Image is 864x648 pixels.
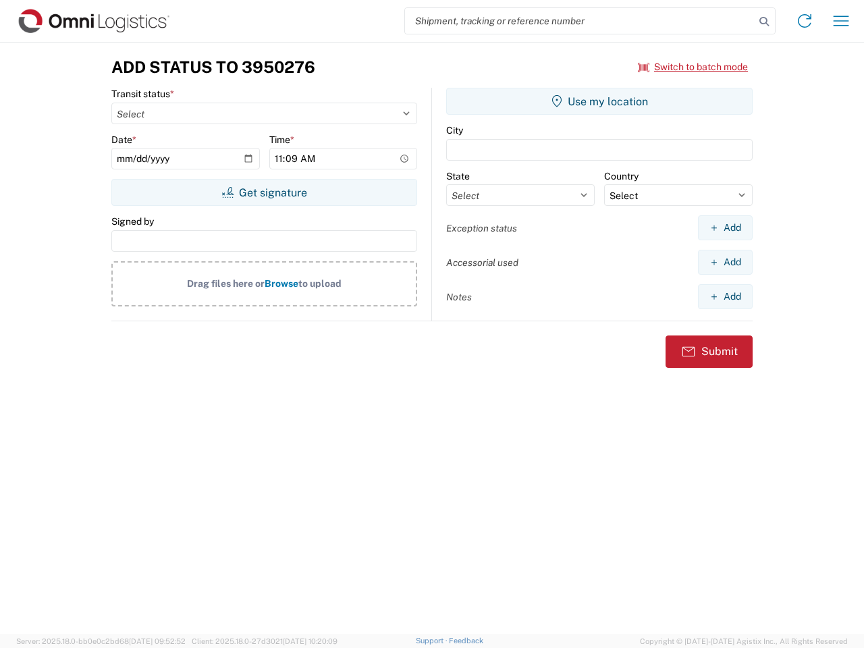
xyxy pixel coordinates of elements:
[192,637,337,645] span: Client: 2025.18.0-27d3021
[416,637,450,645] a: Support
[640,635,848,647] span: Copyright © [DATE]-[DATE] Agistix Inc., All Rights Reserved
[405,8,755,34] input: Shipment, tracking or reference number
[111,134,136,146] label: Date
[698,250,753,275] button: Add
[111,88,174,100] label: Transit status
[446,88,753,115] button: Use my location
[446,256,518,269] label: Accessorial used
[111,57,315,77] h3: Add Status to 3950276
[604,170,639,182] label: Country
[129,637,186,645] span: [DATE] 09:52:52
[269,134,294,146] label: Time
[698,215,753,240] button: Add
[111,215,154,227] label: Signed by
[698,284,753,309] button: Add
[187,278,265,289] span: Drag files here or
[265,278,298,289] span: Browse
[446,291,472,303] label: Notes
[111,179,417,206] button: Get signature
[638,56,748,78] button: Switch to batch mode
[449,637,483,645] a: Feedback
[446,124,463,136] label: City
[283,637,337,645] span: [DATE] 10:20:09
[16,637,186,645] span: Server: 2025.18.0-bb0e0c2bd68
[298,278,342,289] span: to upload
[446,170,470,182] label: State
[446,222,517,234] label: Exception status
[666,335,753,368] button: Submit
